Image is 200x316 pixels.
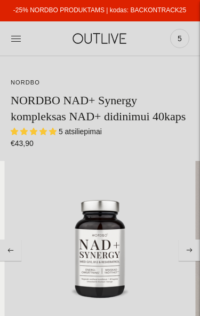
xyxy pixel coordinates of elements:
[170,27,189,50] a: 5
[11,127,59,136] span: 5.00 stars
[179,240,200,261] button: Next
[11,93,189,124] h1: NORDBO NAD+ Synergy kompleksas NAD+ didinimui 40kaps
[11,79,40,86] a: NORDBO
[60,27,140,49] img: OUTLIVE
[172,31,187,46] span: 5
[11,139,34,148] span: €43,90
[13,6,186,14] a: -25% NORDBO PRODUKTAMS | kodas: BACKONTRACK25
[59,127,102,136] span: 5 atsiliepimai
